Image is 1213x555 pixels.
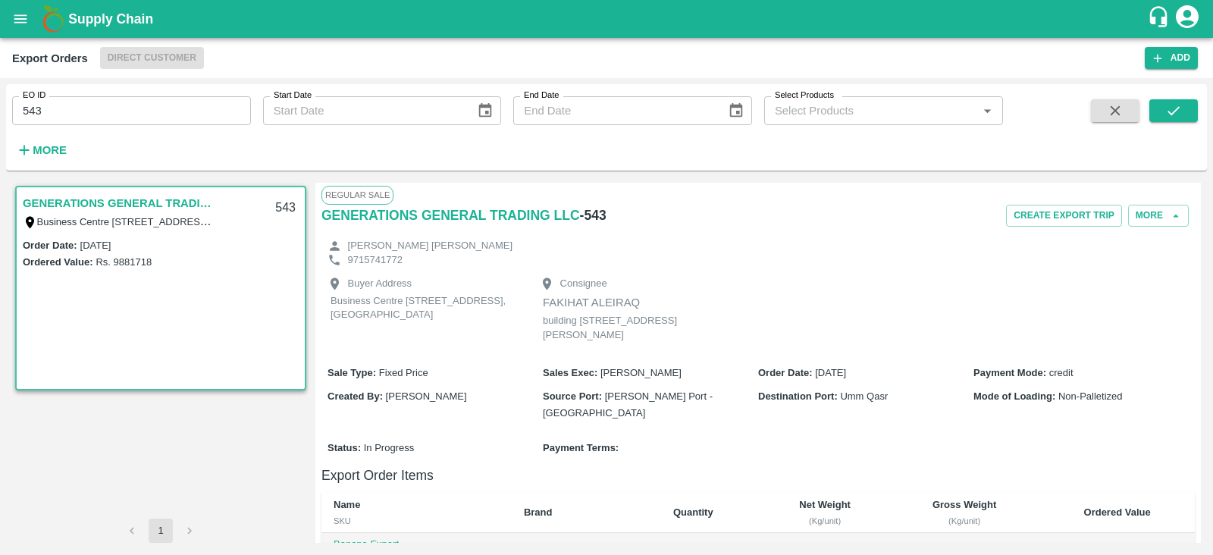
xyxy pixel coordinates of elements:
b: Supply Chain [68,11,153,27]
p: Business Centre [STREET_ADDRESS], [GEOGRAPHIC_DATA] [331,294,512,322]
label: Business Centre [STREET_ADDRESS], [GEOGRAPHIC_DATA] [37,215,318,227]
div: SKU [334,514,500,528]
div: (Kg/unit) [773,514,877,528]
label: Ordered Value: [23,256,92,268]
b: Created By : [328,390,383,402]
span: [DATE] [815,367,846,378]
span: Umm Qasr [840,390,888,402]
b: Gross Weight [932,499,996,510]
button: Open [977,101,997,121]
input: Select Products [769,101,973,121]
button: More [12,137,71,163]
nav: pagination navigation [118,519,204,543]
span: Fixed Price [379,367,428,378]
span: Regular Sale [321,186,393,204]
button: Choose date [471,96,500,125]
input: Enter EO ID [12,96,251,125]
b: Payment Mode : [973,367,1046,378]
b: Order Date : [758,367,813,378]
label: EO ID [23,89,45,102]
b: Sale Type : [328,367,376,378]
b: Ordered Value [1084,506,1151,518]
p: Consignee [560,277,607,291]
a: Supply Chain [68,8,1147,30]
button: open drawer [3,2,38,36]
div: 543 [266,190,305,226]
span: Non-Palletized [1058,390,1123,402]
div: Export Orders [12,49,88,68]
b: Sales Exec : [543,367,597,378]
label: Select Products [775,89,834,102]
p: Banana Export [334,538,500,552]
span: credit [1049,367,1074,378]
span: In Progress [364,442,414,453]
p: building [STREET_ADDRESS][PERSON_NAME] [543,314,725,342]
div: account of current user [1174,3,1201,35]
span: [PERSON_NAME] [600,367,682,378]
p: Buyer Address [348,277,412,291]
label: Order Date : [23,240,77,251]
button: Add [1145,47,1198,69]
div: customer-support [1147,5,1174,33]
p: 9715741772 [348,253,403,268]
b: Quantity [673,506,713,518]
label: Start Date [274,89,312,102]
input: Start Date [263,96,465,125]
p: [PERSON_NAME] [PERSON_NAME] [348,239,512,253]
a: GENERATIONS GENERAL TRADING LLC [321,205,580,226]
b: Status : [328,442,361,453]
button: page 1 [149,519,173,543]
label: Rs. 9881718 [96,256,152,268]
img: logo [38,4,68,34]
label: [DATE] [80,240,111,251]
h6: Export Order Items [321,465,1195,486]
b: Net Weight [799,499,851,510]
b: Destination Port : [758,390,838,402]
button: Create Export Trip [1006,205,1121,227]
b: Brand [524,506,553,518]
h6: - 543 [580,205,606,226]
b: Name [334,499,360,510]
input: End Date [513,96,715,125]
label: End Date [524,89,559,102]
p: FAKIHAT ALEIRAQ [543,294,725,311]
button: More [1128,205,1189,227]
button: Choose date [722,96,751,125]
span: [PERSON_NAME] [386,390,467,402]
span: [PERSON_NAME] Port - [GEOGRAPHIC_DATA] [543,390,713,419]
b: Payment Terms : [543,442,619,453]
b: Mode of Loading : [973,390,1055,402]
strong: More [33,144,67,156]
div: (Kg/unit) [901,514,1027,528]
b: Source Port : [543,390,602,402]
a: GENERATIONS GENERAL TRADING LLC [23,193,212,213]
